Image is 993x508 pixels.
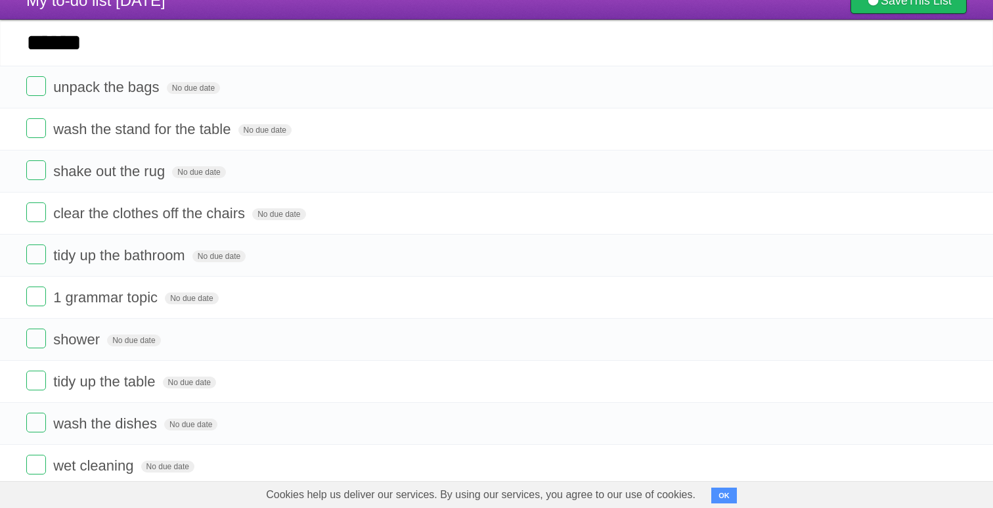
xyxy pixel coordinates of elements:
[26,413,46,432] label: Done
[167,82,220,94] span: No due date
[26,244,46,264] label: Done
[165,292,218,304] span: No due date
[163,377,216,388] span: No due date
[26,118,46,138] label: Done
[26,76,46,96] label: Done
[141,461,194,473] span: No due date
[107,335,160,346] span: No due date
[26,202,46,222] label: Done
[53,457,137,474] span: wet cleaning
[26,160,46,180] label: Done
[53,205,248,221] span: clear the clothes off the chairs
[53,121,234,137] span: wash the stand for the table
[53,373,158,390] span: tidy up the table
[26,371,46,390] label: Done
[711,488,737,503] button: OK
[192,250,246,262] span: No due date
[164,419,217,430] span: No due date
[53,163,168,179] span: shake out the rug
[172,166,225,178] span: No due date
[252,208,305,220] span: No due date
[53,79,162,95] span: unpack the bags
[26,455,46,474] label: Done
[253,482,709,508] span: Cookies help us deliver our services. By using our services, you agree to our use of cookies.
[53,415,160,432] span: wash the dishes
[53,289,161,306] span: 1 grammar topic
[26,329,46,348] label: Done
[238,124,292,136] span: No due date
[53,247,188,264] span: tidy up the bathroom
[53,331,103,348] span: shower
[26,287,46,306] label: Done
